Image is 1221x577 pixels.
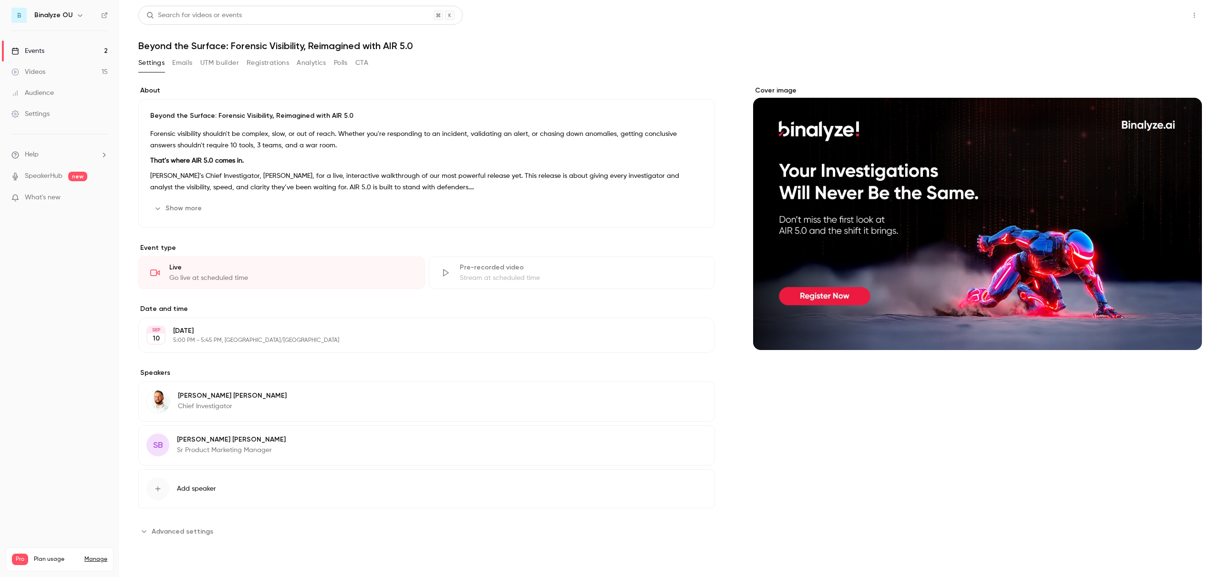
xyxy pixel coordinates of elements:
[138,257,425,289] div: LiveGo live at scheduled time
[25,150,39,160] span: Help
[12,554,28,565] span: Pro
[150,128,703,151] p: Forensic visibility shouldn't be complex, slow, or out of reach. Whether you're responding to an ...
[153,334,160,343] p: 10
[138,243,715,253] p: Event type
[173,326,664,336] p: [DATE]
[177,484,216,494] span: Add speaker
[96,194,108,202] iframe: Noticeable Trigger
[11,67,45,77] div: Videos
[138,524,219,539] button: Advanced settings
[173,337,664,344] p: 5:00 PM - 5:45 PM, [GEOGRAPHIC_DATA]/[GEOGRAPHIC_DATA]
[150,111,703,121] p: Beyond the Surface: Forensic Visibility, Reimagined with AIR 5.0
[138,55,165,71] button: Settings
[753,86,1202,350] section: Cover image
[753,86,1202,95] label: Cover image
[138,425,715,465] div: SB[PERSON_NAME] [PERSON_NAME]Sr Product Marketing Manager
[147,327,165,333] div: SEP
[34,556,79,563] span: Plan usage
[1141,6,1179,25] button: Share
[178,391,287,401] p: [PERSON_NAME] [PERSON_NAME]
[11,88,54,98] div: Audience
[297,55,326,71] button: Analytics
[84,556,107,563] a: Manage
[17,10,21,21] span: B
[247,55,289,71] button: Registrations
[147,390,170,413] img: Lee Sult
[138,368,715,378] label: Speakers
[138,40,1202,52] h1: Beyond the Surface: Forensic Visibility, Reimagined with AIR 5.0
[34,10,72,20] h6: Binalyze OU
[138,304,715,314] label: Date and time
[138,524,715,539] section: Advanced settings
[460,263,704,272] div: Pre-recorded video
[153,439,163,452] span: SB
[25,171,62,181] a: SpeakerHub
[138,381,715,422] div: Lee Sult[PERSON_NAME] [PERSON_NAME]Chief Investigator
[138,469,715,508] button: Add speaker
[429,257,715,289] div: Pre-recorded videoStream at scheduled time
[138,86,715,95] label: About
[177,445,286,455] p: Sr Product Marketing Manager
[11,46,44,56] div: Events
[150,201,207,216] button: Show more
[178,402,287,411] p: Chief Investigator
[146,10,242,21] div: Search for videos or events
[169,263,413,272] div: Live
[177,435,286,444] p: [PERSON_NAME] [PERSON_NAME]
[150,170,703,193] p: [PERSON_NAME]’s Chief Investigator, [PERSON_NAME], for a live, interactive walkthrough of our mos...
[25,193,61,203] span: What's new
[150,157,244,164] strong: That’s where AIR 5.0 comes in.
[169,273,413,283] div: Go live at scheduled time
[355,55,368,71] button: CTA
[11,109,50,119] div: Settings
[460,273,704,283] div: Stream at scheduled time
[152,526,213,536] span: Advanced settings
[68,172,87,181] span: new
[334,55,348,71] button: Polls
[11,150,108,160] li: help-dropdown-opener
[200,55,239,71] button: UTM builder
[172,55,192,71] button: Emails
